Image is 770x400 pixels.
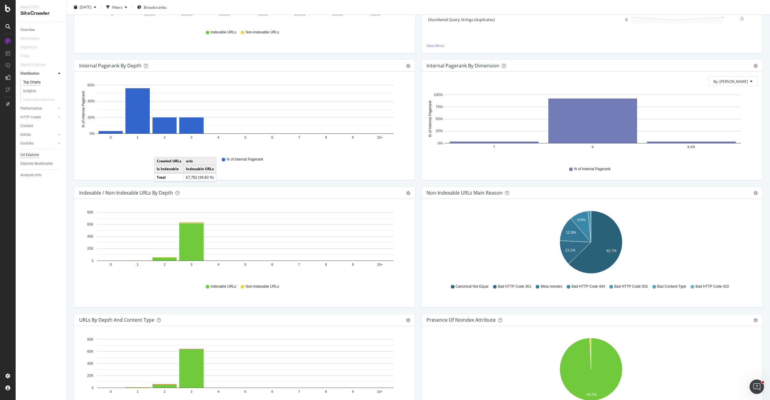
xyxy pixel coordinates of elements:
[182,12,193,16] text: 20,000
[294,12,305,16] text: 50,000
[20,62,51,68] a: Search Engines
[87,247,94,251] text: 20K
[88,99,95,104] text: 40%
[20,114,41,120] div: HTTP Codes
[87,361,94,366] text: 40K
[79,208,408,278] svg: A chart.
[219,12,230,16] text: 30,000
[298,263,300,267] text: 7
[137,263,139,267] text: 1
[428,100,432,137] text: % of Internal Pagerank
[245,30,279,35] span: Non-Indexable URLs
[493,145,495,149] text: ?
[72,2,99,12] button: [DATE]
[23,88,62,94] a: Insights
[325,390,327,394] text: 8
[80,5,91,10] span: 2025 Aug. 26th
[137,136,139,139] text: 1
[155,157,184,165] td: Crawled URLs
[571,284,605,289] span: Bad HTTP Code 404
[753,318,758,322] div: gear
[79,63,141,69] div: Internal Pagerank by Depth
[20,114,56,120] a: HTTP Codes
[332,12,343,16] text: 60,000
[695,284,729,289] span: Bad HTTP Code 410
[20,152,62,158] a: Url Explorer
[427,190,503,196] div: Non-Indexable URLs Main Reason
[88,83,95,87] text: 60%
[23,97,55,103] div: Internationalization
[456,284,488,289] span: Canonical Not Equal
[87,374,94,378] text: 20K
[23,88,36,94] div: Insights
[191,263,192,267] text: 3
[708,77,758,86] button: By: [PERSON_NAME]
[406,191,410,195] div: gear
[155,173,184,181] td: Total
[20,161,62,167] a: Explorer Bookmarks
[20,53,29,59] div: Visits
[740,16,744,21] div: bell-plus
[20,5,62,10] div: Analytics
[144,12,155,16] text: 10,000
[23,79,62,86] a: Top Charts
[91,259,94,263] text: 0
[434,93,443,97] text: 100%
[688,145,695,149] text: fr-FR
[20,132,31,138] div: Inlinks
[753,191,758,195] div: gear
[79,317,154,323] div: URLs by Depth and Content Type
[226,157,263,162] span: % of Internal Pagerank
[164,136,165,139] text: 2
[144,5,167,10] span: Breadcrumbs
[20,123,62,129] a: Content
[352,263,354,267] text: 9
[271,136,273,139] text: 6
[657,284,686,289] span: Bad Content-Type
[713,79,748,84] span: By: Lang
[110,390,112,394] text: 0
[377,263,383,267] text: 10+
[427,208,756,278] svg: A chart.
[191,390,192,394] text: 3
[369,12,380,16] text: 70,000
[298,136,300,139] text: 7
[20,172,62,178] a: Analysis Info
[211,30,236,35] span: Indexable URLs
[614,284,648,289] span: Bad HTTP Code 503
[20,36,45,42] a: Movements
[20,123,33,129] div: Content
[20,27,62,33] a: Overview
[271,390,273,394] text: 6
[606,249,617,253] text: 62.7%
[20,172,42,178] div: Analysis Info
[184,173,216,181] td: 67,782 (96.83 %)
[427,91,756,161] div: A chart.
[257,12,268,16] text: 40,000
[81,91,85,128] text: % of Internal Pagerank
[79,81,408,151] svg: A chart.
[20,36,39,42] div: Movements
[20,62,45,68] div: Search Engines
[87,234,94,239] text: 40K
[377,390,383,394] text: 10+
[137,390,139,394] text: 1
[427,43,758,48] a: View More
[87,349,94,354] text: 60K
[406,318,410,322] div: gear
[20,70,39,77] div: Distribution
[20,70,56,77] a: Distribution
[541,284,562,289] span: Meta noindex
[325,136,327,139] text: 8
[20,10,62,17] div: SiteCrawler
[352,390,354,394] text: 9
[587,393,597,397] text: 99.3%
[90,132,95,136] text: 0%
[135,2,169,12] button: Breadcrumbs
[436,105,443,109] text: 75%
[91,386,94,390] text: 0
[244,136,246,139] text: 5
[436,129,443,133] text: 25%
[592,145,594,149] text: fr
